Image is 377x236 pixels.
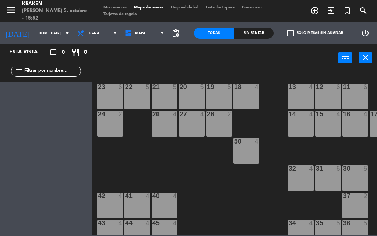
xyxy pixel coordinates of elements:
[287,30,294,36] span: check_box_outline_blank
[145,220,150,226] div: 4
[145,84,150,90] div: 5
[336,165,341,172] div: 6
[63,29,72,38] i: arrow_drop_down
[71,48,80,57] i: restaurant
[289,220,289,226] div: 34
[22,0,89,8] div: Kraken
[173,220,177,226] div: 4
[338,52,352,63] button: power_input
[173,111,177,117] div: 4
[238,6,265,10] span: Pre-acceso
[200,84,204,90] div: 5
[234,28,274,39] div: Sin sentar
[202,6,238,10] span: Lista de Espera
[6,4,17,18] button: menu
[341,53,350,62] i: power_input
[24,67,81,75] input: Filtrar por nombre...
[84,48,87,57] span: 0
[309,84,313,90] div: 4
[363,111,368,117] div: 4
[359,6,368,15] i: search
[100,6,130,10] span: Mis reservas
[336,84,341,90] div: 6
[363,165,368,172] div: 5
[310,6,319,15] i: add_circle_outline
[118,111,123,117] div: 2
[327,6,335,15] i: exit_to_app
[336,220,341,226] div: 5
[135,31,145,35] span: Mapa
[118,220,123,226] div: 4
[200,111,204,117] div: 4
[289,111,289,117] div: 14
[118,193,123,199] div: 4
[4,48,53,57] div: Esta vista
[152,111,153,117] div: 26
[363,193,368,199] div: 2
[227,111,232,117] div: 2
[363,84,368,90] div: 6
[254,84,259,90] div: 4
[361,29,370,38] i: power_settings_new
[361,53,370,62] i: close
[227,84,232,90] div: 5
[6,4,17,15] i: menu
[194,28,234,39] div: Todas
[287,30,343,36] label: Solo mesas sin asignar
[152,84,153,90] div: 21
[336,111,341,117] div: 4
[118,84,123,90] div: 6
[49,48,58,57] i: crop_square
[171,29,180,38] span: pending_actions
[152,220,153,226] div: 45
[173,84,177,90] div: 5
[254,138,259,145] div: 4
[100,12,141,16] span: Tarjetas de regalo
[62,48,65,57] span: 0
[22,7,89,22] div: [PERSON_NAME] 5. octubre - 15:52
[145,193,150,199] div: 4
[363,220,368,226] div: 5
[289,165,289,172] div: 32
[309,220,313,226] div: 4
[370,111,371,117] div: 17
[359,52,372,63] button: close
[289,84,289,90] div: 13
[130,6,167,10] span: Mapa de mesas
[89,31,99,35] span: Cena
[343,6,352,15] i: turned_in_not
[309,111,313,117] div: 4
[167,6,202,10] span: Disponibilidad
[15,67,24,75] i: filter_list
[152,193,153,199] div: 40
[309,165,313,172] div: 4
[173,193,177,199] div: 4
